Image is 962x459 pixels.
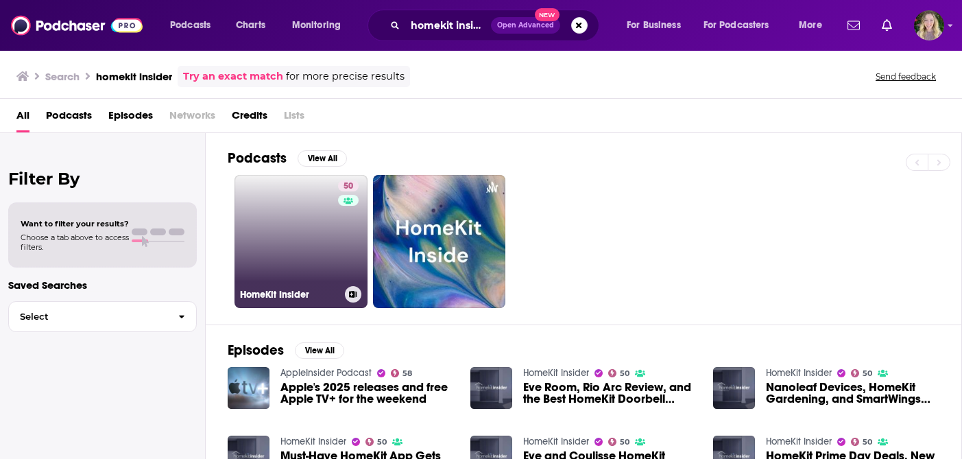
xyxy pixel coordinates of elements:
[365,438,387,446] a: 50
[16,104,29,132] a: All
[608,369,630,377] a: 50
[523,367,589,379] a: HomeKit Insider
[108,104,153,132] a: Episodes
[535,8,560,21] span: New
[620,439,629,445] span: 50
[766,436,832,447] a: HomeKit Insider
[282,14,359,36] button: open menu
[169,104,215,132] span: Networks
[914,10,944,40] button: Show profile menu
[228,342,344,359] a: EpisodesView All
[851,438,873,446] a: 50
[9,312,167,321] span: Select
[766,381,939,405] a: Nanoleaf Devices, HomeKit Gardening, and SmartWings Roller Shades
[491,17,560,34] button: Open AdvancedNew
[295,342,344,359] button: View All
[405,14,491,36] input: Search podcasts, credits, & more...
[235,175,368,308] a: 50HomeKit Insider
[914,10,944,40] span: Logged in as lauren19365
[240,289,339,301] h3: HomeKit Insider
[21,233,129,252] span: Choose a tab above to access filters.
[338,180,359,191] a: 50
[292,16,341,35] span: Monitoring
[45,70,80,83] h3: Search
[713,367,755,409] img: Nanoleaf Devices, HomeKit Gardening, and SmartWings Roller Shades
[8,279,197,292] p: Saved Searches
[863,370,872,377] span: 50
[8,301,197,332] button: Select
[799,16,822,35] span: More
[96,70,172,83] h3: homekit insider
[497,22,554,29] span: Open Advanced
[280,436,346,447] a: HomeKit Insider
[236,16,265,35] span: Charts
[232,104,267,132] a: Credits
[704,16,769,35] span: For Podcasters
[620,370,629,377] span: 50
[280,381,454,405] a: Apple's 2025 releases and free Apple TV+ for the weekend
[298,150,347,167] button: View All
[789,14,839,36] button: open menu
[695,14,789,36] button: open menu
[284,104,304,132] span: Lists
[381,10,612,41] div: Search podcasts, credits, & more...
[851,369,873,377] a: 50
[11,12,143,38] img: Podchaser - Follow, Share and Rate Podcasts
[391,369,413,377] a: 58
[8,169,197,189] h2: Filter By
[627,16,681,35] span: For Business
[227,14,274,36] a: Charts
[523,436,589,447] a: HomeKit Insider
[766,367,832,379] a: HomeKit Insider
[286,69,405,84] span: for more precise results
[46,104,92,132] a: Podcasts
[228,367,269,409] img: Apple's 2025 releases and free Apple TV+ for the weekend
[377,439,387,445] span: 50
[863,439,872,445] span: 50
[228,150,287,167] h2: Podcasts
[344,180,353,193] span: 50
[617,14,698,36] button: open menu
[608,438,630,446] a: 50
[523,381,697,405] a: Eve Room, Rio Arc Review, and the Best HomeKit Doorbell Cameras
[871,71,940,82] button: Send feedback
[21,219,129,228] span: Want to filter your results?
[914,10,944,40] img: User Profile
[228,150,347,167] a: PodcastsView All
[183,69,283,84] a: Try an exact match
[876,14,898,37] a: Show notifications dropdown
[470,367,512,409] img: Eve Room, Rio Arc Review, and the Best HomeKit Doorbell Cameras
[280,367,372,379] a: AppleInsider Podcast
[842,14,865,37] a: Show notifications dropdown
[402,370,412,377] span: 58
[160,14,228,36] button: open menu
[228,342,284,359] h2: Episodes
[170,16,211,35] span: Podcasts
